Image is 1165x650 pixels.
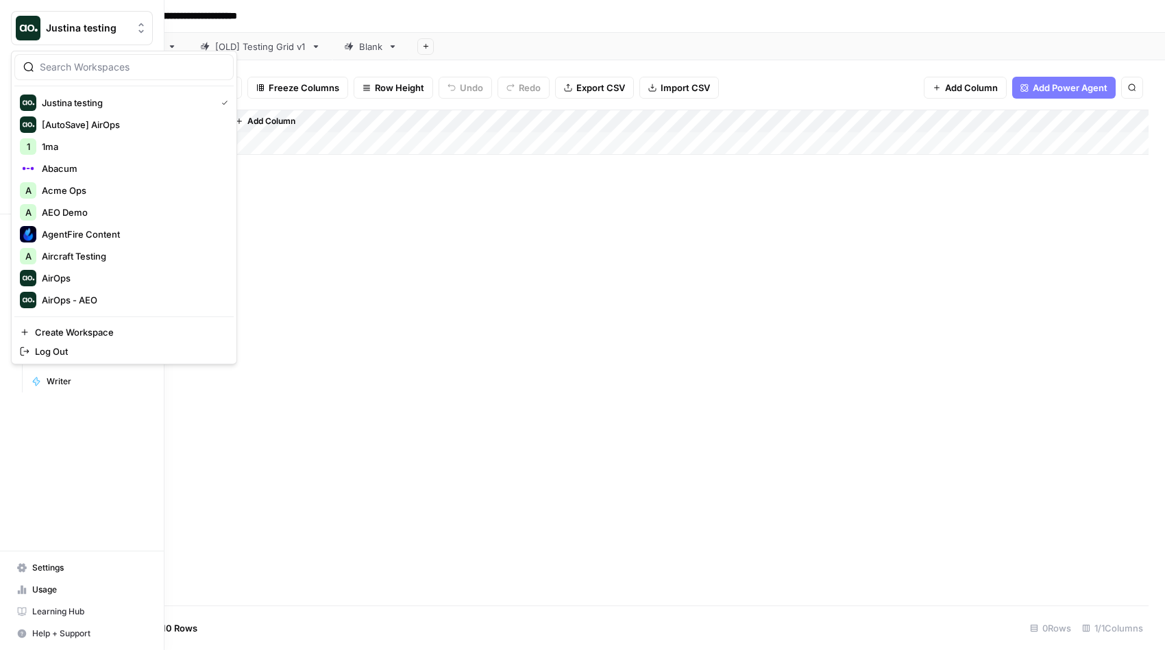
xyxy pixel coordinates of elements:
[47,375,147,388] span: Writer
[20,95,36,111] img: Justina testing Logo
[924,77,1007,99] button: Add Column
[332,33,409,60] a: Blank
[27,140,30,153] span: 1
[375,81,424,95] span: Row Height
[46,21,129,35] span: Justina testing
[35,345,223,358] span: Log Out
[247,77,348,99] button: Freeze Columns
[1025,617,1077,639] div: 0 Rows
[42,162,223,175] span: Abacum
[32,562,147,574] span: Settings
[11,11,153,45] button: Workspace: Justina testing
[42,140,223,153] span: 1ma
[11,601,153,623] a: Learning Hub
[14,342,234,361] a: Log Out
[1077,617,1149,639] div: 1/1 Columns
[42,118,223,132] span: [AutoSave] AirOps
[20,292,36,308] img: AirOps - AEO Logo
[247,115,295,127] span: Add Column
[20,270,36,286] img: AirOps Logo
[25,184,32,197] span: A
[42,249,223,263] span: Aircraft Testing
[460,81,483,95] span: Undo
[519,81,541,95] span: Redo
[439,77,492,99] button: Undo
[269,81,339,95] span: Freeze Columns
[11,51,237,364] div: Workspace: Justina testing
[498,77,550,99] button: Redo
[42,227,223,241] span: AgentFire Content
[143,621,197,635] span: Add 10 Rows
[188,33,332,60] a: [OLD] Testing Grid v1
[32,584,147,596] span: Usage
[35,325,223,339] span: Create Workspace
[32,627,147,640] span: Help + Support
[32,605,147,618] span: Learning Hub
[11,579,153,601] a: Usage
[639,77,719,99] button: Import CSV
[42,184,223,197] span: Acme Ops
[11,623,153,645] button: Help + Support
[661,81,710,95] span: Import CSV
[20,116,36,133] img: [AutoSave] AirOps Logo
[16,16,40,40] img: Justina testing Logo
[555,77,634,99] button: Export CSV
[1033,81,1107,95] span: Add Power Agent
[359,40,382,53] div: Blank
[42,293,223,307] span: AirOps - AEO
[11,557,153,579] a: Settings
[42,271,223,285] span: AirOps
[40,60,225,74] input: Search Workspaces
[215,40,306,53] div: [OLD] Testing Grid v1
[576,81,625,95] span: Export CSV
[20,226,36,242] img: AgentFire Content Logo
[20,160,36,177] img: Abacum Logo
[25,371,153,392] a: Writer
[230,112,301,130] button: Add Column
[354,77,433,99] button: Row Height
[25,249,32,263] span: A
[945,81,998,95] span: Add Column
[1012,77,1116,99] button: Add Power Agent
[42,96,210,110] span: Justina testing
[42,205,223,219] span: AEO Demo
[25,205,32,219] span: A
[14,323,234,342] a: Create Workspace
